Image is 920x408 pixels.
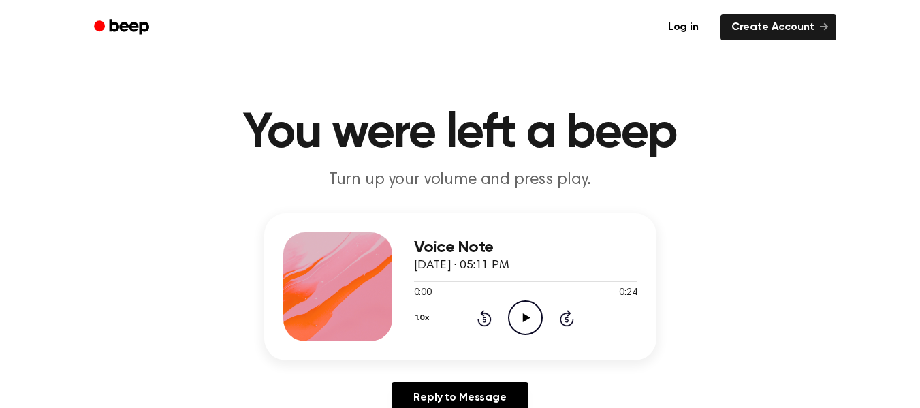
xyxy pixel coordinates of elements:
a: Log in [654,12,712,43]
button: 1.0x [414,307,434,330]
a: Beep [84,14,161,41]
a: Create Account [720,14,836,40]
p: Turn up your volume and press play. [199,169,722,191]
span: [DATE] · 05:11 PM [414,260,509,272]
span: 0:24 [619,286,637,300]
h3: Voice Note [414,238,637,257]
h1: You were left a beep [112,109,809,158]
span: 0:00 [414,286,432,300]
